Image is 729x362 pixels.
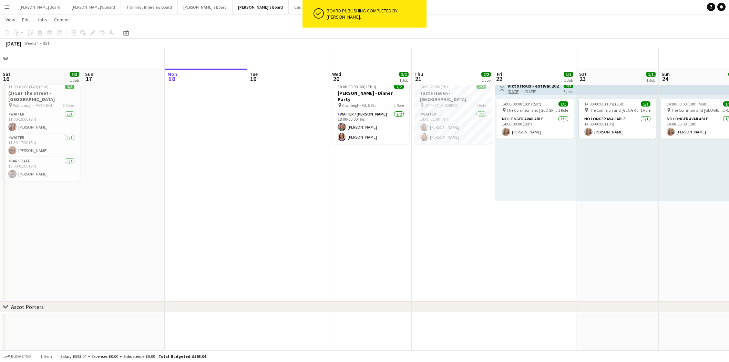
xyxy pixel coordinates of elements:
div: 3 jobs [564,88,573,94]
div: → [DATE] [507,89,559,94]
div: 1 Job [482,78,491,83]
span: 14:00-00:00 (10h) (Sat) [502,101,541,107]
span: 14:00-21:00 (7h) [420,84,448,89]
span: 2/2 [394,84,404,89]
span: Sun [661,71,670,77]
span: 14:00-00:00 (10h) (Mon) [667,101,708,107]
span: 1 Role [640,108,650,113]
span: The Common and [GEOGRAPHIC_DATA], [GEOGRAPHIC_DATA], [GEOGRAPHIC_DATA] [671,108,723,113]
span: 20 [331,75,341,83]
button: [PERSON_NAME] Board [14,0,66,14]
span: 1 Role [558,108,568,113]
span: Jobs [37,17,47,23]
div: Salary £593.04 + Expenses £0.00 + Subsistence £0.00 = [60,354,206,359]
app-job-card: 14:00-21:00 (7h)2/2Taste Haven - [GEOGRAPHIC_DATA] [STREET_ADDRESS]1 RoleWaiter2/214:00-21:00 (7h... [414,80,492,144]
button: [PERSON_NAME]'s Board [233,0,289,14]
div: 1 Job [564,78,573,83]
span: 1 item [38,354,54,359]
span: 1/1 [646,72,656,77]
span: 1 Role [394,103,404,108]
span: 24 [660,75,670,83]
span: 18:00-00:00 (6h) (Thu) [338,84,376,89]
span: Tue [250,71,258,77]
span: 2/2 [476,84,486,89]
h3: [PERSON_NAME] - Dinner Party [332,90,409,102]
span: 11:00-01:00 (14h) (Sun) [8,84,49,89]
span: Budgeted [11,354,31,359]
span: 3 Roles [63,103,74,108]
span: 18 [166,75,177,83]
span: Fri [497,71,502,77]
span: 14:00-00:00 (10h) (Sun) [584,101,625,107]
div: 1 Job [646,78,655,83]
span: 3/3 [65,84,74,89]
div: 1 Job [70,78,79,83]
span: 1 Role [476,103,486,108]
button: [PERSON_NAME]'s Board [66,0,121,14]
span: The Common and [GEOGRAPHIC_DATA], [GEOGRAPHIC_DATA], [GEOGRAPHIC_DATA] [589,108,640,113]
span: Wed [332,71,341,77]
app-card-role: Waiter2/214:00-21:00 (7h)[PERSON_NAME][PERSON_NAME] [414,110,492,144]
span: 2/2 [481,72,491,77]
app-card-role: Waiter / [PERSON_NAME]2/218:00-00:00 (6h)[PERSON_NAME][PERSON_NAME] [332,110,409,144]
span: Week 34 [23,41,40,46]
app-card-role: Waiter1/111:00-19:00 (8h)[PERSON_NAME] [3,110,80,134]
app-job-card: 18:00-00:00 (6h) (Thu)2/2[PERSON_NAME] - Dinner Party Cranleigh - GU6 8EJ1 RoleWaiter / [PERSON_N... [332,80,409,144]
span: 3/3 [564,83,573,88]
h3: Taste Haven - [GEOGRAPHIC_DATA] [414,90,492,102]
button: Budgeted [3,353,32,360]
app-card-role: Waiter1/111:30-17:30 (6h)[PERSON_NAME] [3,134,80,157]
span: 1/1 [564,72,573,77]
div: [DATE] [6,40,21,47]
span: Sat [3,71,10,77]
span: View [6,17,15,23]
div: 1 Job [399,78,408,83]
a: View [3,15,18,24]
app-job-card: 11:00-01:00 (14h) (Sun)3/3(3) Eat The Street - [GEOGRAPHIC_DATA] Pulborough - RH20 1DJ3 RolesWait... [3,80,80,181]
div: Ascot Porters [11,303,44,310]
button: Cauliflower Cards [289,0,331,14]
div: BST [43,41,50,46]
div: Board publishing completed by [PERSON_NAME]. [327,8,424,20]
span: Cranleigh - GU6 8EJ [342,103,377,108]
span: [STREET_ADDRESS] [424,103,459,108]
span: 19 [249,75,258,83]
button: [PERSON_NAME]'s Board [178,0,233,14]
span: Mon [167,71,177,77]
app-job-card: 14:00-00:00 (10h) (Sat)1/1 The Common and [GEOGRAPHIC_DATA], [GEOGRAPHIC_DATA], [GEOGRAPHIC_DATA]... [496,99,574,139]
button: Training / Interview Board [121,0,178,14]
span: 2/2 [399,72,409,77]
span: 22 [496,75,502,83]
a: Edit [19,15,33,24]
span: Sun [85,71,93,77]
span: Sat [579,71,587,77]
span: Thu [414,71,423,77]
span: 1/1 [558,101,568,107]
span: 1/1 [641,101,650,107]
span: 23 [578,75,587,83]
span: Total Budgeted £593.04 [158,354,206,359]
span: 17 [84,75,93,83]
app-card-role: No Longer Available1/114:00-00:00 (10h)[PERSON_NAME] [579,115,656,139]
span: 16 [2,75,10,83]
span: 3/3 [70,72,79,77]
app-job-card: 14:00-00:00 (10h) (Sun)1/1 The Common and [GEOGRAPHIC_DATA], [GEOGRAPHIC_DATA], [GEOGRAPHIC_DATA]... [579,99,656,139]
span: Pulborough - RH20 1DJ [13,103,52,108]
a: Jobs [34,15,50,24]
h3: Victorious Festival 2025!🎸 [507,83,559,89]
a: Comms [51,15,72,24]
span: 21 [413,75,423,83]
tcxspan: Call 22-08-2025 via 3CX [507,89,520,94]
app-card-role: BAR STAFF1/116:00-01:00 (9h)[PERSON_NAME] [3,157,80,181]
span: Comms [54,17,70,23]
span: The Common and [GEOGRAPHIC_DATA], [GEOGRAPHIC_DATA], [GEOGRAPHIC_DATA] [506,108,558,113]
span: Edit [22,17,30,23]
app-card-role: No Longer Available1/114:00-00:00 (10h)[PERSON_NAME] [496,115,574,139]
h3: (3) Eat The Street - [GEOGRAPHIC_DATA] [3,90,80,102]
